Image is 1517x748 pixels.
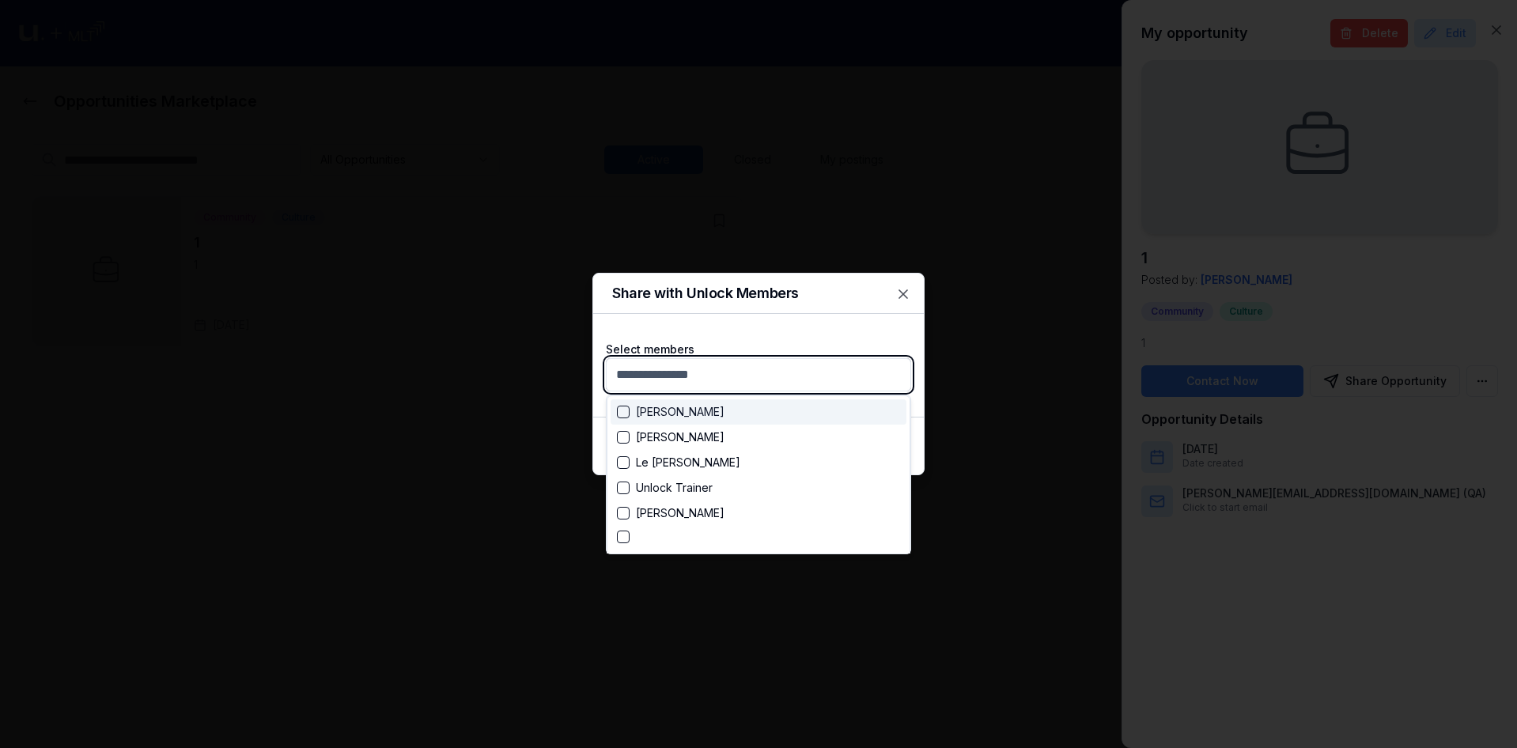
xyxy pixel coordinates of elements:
div: [PERSON_NAME] [617,505,724,521]
div: [PERSON_NAME] [617,404,724,420]
div: unlock zero [617,553,698,569]
div: Le [PERSON_NAME] [617,455,740,470]
div: [PERSON_NAME] [617,429,724,445]
div: Unlock Trainer [617,480,713,496]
